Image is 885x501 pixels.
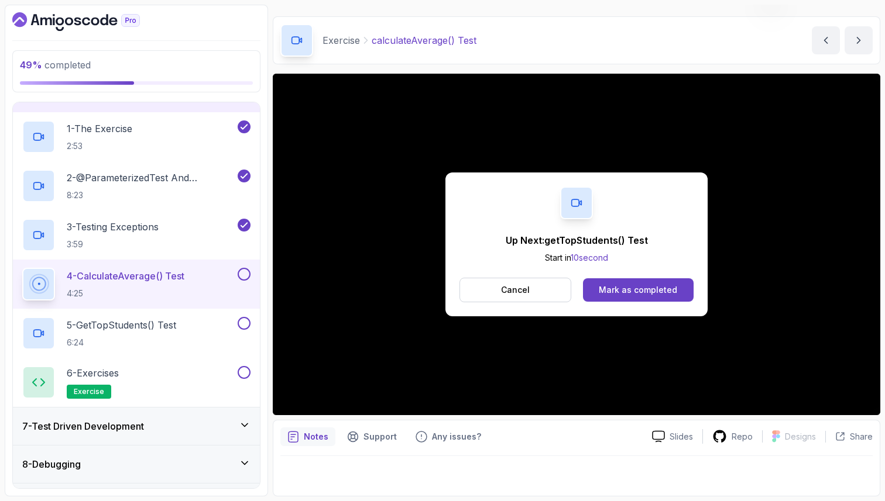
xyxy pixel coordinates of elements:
[22,268,251,300] button: 4-calculateAverage() Test4:25
[67,171,235,185] p: 2 - @ParameterizedTest and @CsvSource
[850,431,873,443] p: Share
[304,431,328,443] p: Notes
[12,12,167,31] a: Dashboard
[323,33,360,47] p: Exercise
[363,431,397,443] p: Support
[67,366,119,380] p: 6 - Exercises
[67,318,176,332] p: 5 - getTopStudents() Test
[20,59,91,71] span: completed
[506,233,648,247] p: Up Next: getTopStudents() Test
[13,407,260,445] button: 7-Test Driven Development
[20,59,42,71] span: 49 %
[409,427,488,446] button: Feedback button
[67,239,159,250] p: 3:59
[67,337,176,348] p: 6:24
[273,74,880,415] iframe: 4 - CalculateAverage Test
[670,431,693,443] p: Slides
[67,122,132,136] p: 1 - The Exercise
[67,269,184,283] p: 4 - calculateAverage() Test
[67,220,159,234] p: 3 - Testing Exceptions
[22,219,251,251] button: 3-Testing Exceptions3:59
[22,419,144,433] h3: 7 - Test Driven Development
[22,366,251,399] button: 6-Exercisesexercise
[67,288,184,299] p: 4:25
[785,431,816,443] p: Designs
[599,284,677,296] div: Mark as completed
[501,284,530,296] p: Cancel
[280,427,335,446] button: notes button
[459,278,571,302] button: Cancel
[812,26,840,54] button: previous content
[22,120,251,153] button: 1-The Exercise2:53
[732,431,753,443] p: Repo
[506,252,648,264] p: Start in
[643,430,702,443] a: Slides
[22,457,81,471] h3: 8 - Debugging
[22,317,251,350] button: 5-getTopStudents() Test6:24
[583,278,694,302] button: Mark as completed
[13,445,260,483] button: 8-Debugging
[340,427,404,446] button: Support button
[67,189,235,201] p: 8:23
[571,253,608,262] span: 10 second
[74,387,104,396] span: exercise
[67,140,132,152] p: 2:53
[825,431,873,443] button: Share
[845,26,873,54] button: next content
[372,33,476,47] p: calculateAverage() Test
[22,170,251,202] button: 2-@ParameterizedTest and @CsvSource8:23
[703,429,762,444] a: Repo
[432,431,481,443] p: Any issues?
